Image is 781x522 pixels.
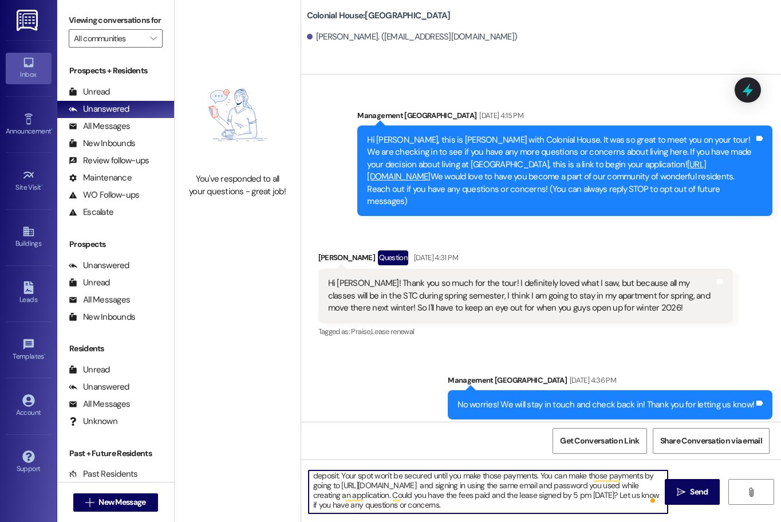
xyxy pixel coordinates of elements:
button: Get Conversation Link [553,428,646,454]
div: Maintenance [69,172,132,184]
div: All Messages [69,398,130,410]
label: Viewing conversations for [69,11,163,29]
div: [PERSON_NAME]. ([EMAIL_ADDRESS][DOMAIN_NAME]) [307,31,518,43]
div: Tagged as: [318,323,733,340]
div: WO Follow-ups [69,189,139,201]
a: [URL][DOMAIN_NAME] [367,159,706,182]
div: Prospects [57,238,174,250]
div: All Messages [69,294,130,306]
i:  [747,488,755,497]
div: Management [GEOGRAPHIC_DATA] [448,374,772,390]
button: Share Conversation via email [653,428,770,454]
span: • [44,351,46,359]
div: [DATE] 4:31 PM [411,252,458,264]
div: All Messages [69,120,130,132]
div: No worries! We will stay in touch and check back in! Thank you for letting us know! [457,399,754,411]
span: Share Conversation via email [660,435,762,447]
div: Unread [69,364,110,376]
div: Residents [57,343,174,355]
i:  [150,34,156,43]
div: [PERSON_NAME] [318,250,733,269]
span: Lease renewal [371,327,415,336]
div: Escalate [69,206,113,218]
input: All communities [74,29,144,48]
div: Question [378,250,408,265]
span: • [41,182,43,190]
a: Buildings [6,222,52,253]
img: ResiDesk Logo [17,10,40,31]
span: Get Conversation Link [560,435,639,447]
div: Past + Future Residents [57,448,174,460]
a: Account [6,391,52,422]
b: Colonial House: [GEOGRAPHIC_DATA] [307,10,451,22]
a: Leads [6,278,52,309]
div: Unanswered [69,260,129,272]
div: Unknown [69,415,117,427]
div: Hi [PERSON_NAME], this is [PERSON_NAME] with Colonial House. It was so great to meet you on your ... [367,134,754,208]
a: Site Visit • [6,166,52,197]
i:  [677,488,685,497]
div: Unread [69,277,110,289]
div: Review follow-ups [69,155,149,167]
div: New Inbounds [69,311,135,323]
textarea: To enrich screen reader interactions, please activate Accessibility in Grammarly extension settings [309,470,668,513]
button: Send [665,479,720,505]
a: Templates • [6,335,52,366]
div: Unread [69,86,110,98]
button: New Message [73,493,158,512]
div: Unanswered [69,103,129,115]
a: Inbox [6,53,52,84]
div: Past Residents [69,468,138,480]
span: Praise , [351,327,370,336]
span: • [51,125,53,134]
div: [DATE] 4:36 PM [567,374,616,386]
div: New Inbounds [69,138,135,150]
div: Prospects + Residents [57,65,174,77]
div: [DATE] 4:15 PM [476,109,523,121]
span: New Message [98,496,145,508]
div: Unanswered [69,381,129,393]
div: Management [GEOGRAPHIC_DATA] [357,109,772,125]
a: Support [6,447,52,478]
div: Hi [PERSON_NAME]! Thank you so much for the tour! I definitely loved what I saw, but because all ... [328,277,715,314]
img: empty-state [187,63,288,167]
i:  [85,498,94,507]
span: Send [690,486,708,498]
div: You've responded to all your questions - great job! [187,173,288,198]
